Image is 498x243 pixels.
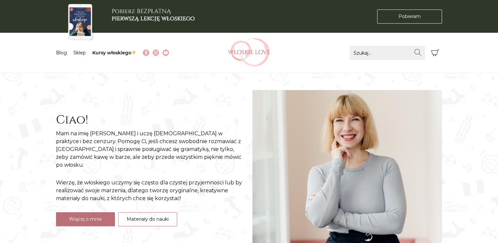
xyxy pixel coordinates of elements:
span: Pobieram [398,13,421,20]
img: ✨ [131,50,136,55]
a: Blog [56,50,67,56]
a: Materiały do nauki [118,212,177,226]
a: Pobieram [377,9,442,24]
h3: Pobierz BEZPŁATNĄ [112,8,195,22]
a: Więcej o mnie [56,212,115,226]
a: Kursy włoskiego [92,50,137,56]
p: Mam na imię [PERSON_NAME] i uczę [DEMOGRAPHIC_DATA] w praktyce i bez cenzury. Pomogę Ci, jeśli ch... [56,130,246,169]
a: Sklep [73,50,86,56]
h2: Ciao! [56,113,246,127]
p: Wierzę, że włoskiego uczymy się często dla czystej przyjemności lub by realizować swoje marzenia,... [56,179,246,202]
b: pierwszą lekcję włoskiego [112,14,195,23]
img: Włoskielove [228,38,270,67]
button: Koszyk [428,46,442,60]
input: Szukaj... [350,46,425,60]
